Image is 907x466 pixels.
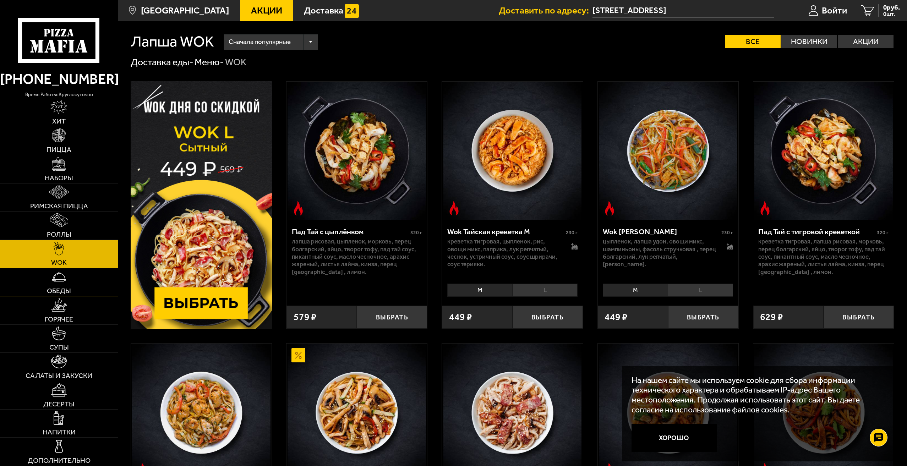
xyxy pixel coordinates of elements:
img: Острое блюдо [291,201,306,215]
div: Пад Тай с цыплёнком [292,227,409,236]
span: Доставить по адресу: [499,6,592,15]
button: Хорошо [632,424,717,452]
span: Римская пицца [30,203,88,210]
span: 230 г [566,230,578,236]
span: Доставка [304,6,343,15]
button: Выбрать [668,306,738,329]
a: Доставка еды- [131,56,193,68]
span: 230 г [721,230,733,236]
span: Роллы [47,231,71,238]
span: Обеды [47,287,71,295]
img: Wok Тайская креветка M [443,82,582,220]
span: Войти [822,6,847,15]
span: Пицца [47,146,71,153]
div: Wok Тайская креветка M [447,227,564,236]
img: Острое блюдо [758,201,772,215]
span: Горячее [45,316,73,323]
img: Острое блюдо [447,201,461,215]
a: Острое блюдоПад Тай с тигровой креветкой [753,82,894,220]
a: Острое блюдоWok Карри М [598,82,738,220]
div: WOK [225,56,246,68]
li: L [668,284,733,297]
p: креветка тигровая, лапша рисовая, морковь, перец болгарский, яйцо, творог тофу, пад тай соус, пик... [758,238,889,275]
span: Напитки [43,429,76,436]
span: WOK [51,259,67,266]
span: 629 ₽ [760,312,783,322]
img: Острое блюдо [602,201,617,215]
span: Десерты [43,401,75,408]
span: Акции [251,6,282,15]
span: 449 ₽ [605,312,628,322]
span: [GEOGRAPHIC_DATA] [141,6,229,15]
h1: Лапша WOK [131,34,214,49]
p: На нашем сайте мы используем cookie для сбора информации технического характера и обрабатываем IP... [632,375,880,415]
a: Меню- [195,56,224,68]
div: Wok [PERSON_NAME] [603,227,720,236]
p: креветка тигровая, цыпленок, рис, овощи микс, паприка, лук репчатый, чеснок, устричный соус, соус... [447,238,562,268]
div: Пад Тай с тигровой креветкой [758,227,875,236]
button: Выбрать [824,306,894,329]
span: Салаты и закуски [26,372,92,379]
label: Все [725,35,781,48]
span: Сначала популярные [229,33,291,51]
span: 320 г [410,230,422,236]
span: Россия, Санкт-Петербург, улица Хлопина, 8 [592,4,774,17]
img: Пад Тай с тигровой креветкой [754,82,893,220]
span: 449 ₽ [449,312,472,322]
li: M [447,284,512,297]
button: Выбрать [357,306,427,329]
input: Ваш адрес доставки [592,4,774,17]
span: 579 ₽ [294,312,317,322]
span: Хит [52,118,66,125]
label: Новинки [781,35,837,48]
a: Острое блюдоПад Тай с цыплёнком [286,82,427,220]
span: Наборы [45,175,73,182]
img: 15daf4d41897b9f0e9f617042186c801.svg [345,4,359,18]
button: Выбрать [513,306,583,329]
li: M [603,284,668,297]
span: Супы [49,344,69,351]
li: L [512,284,578,297]
label: Акции [838,35,894,48]
img: Wok Карри М [599,82,737,220]
span: 0 шт. [883,11,900,17]
span: Дополнительно [28,457,91,464]
p: лапша рисовая, цыпленок, морковь, перец болгарский, яйцо, творог тофу, пад тай соус, пикантный со... [292,238,422,275]
span: 320 г [877,230,889,236]
span: 0 руб. [883,4,900,11]
a: Острое блюдоWok Тайская креветка M [442,82,583,220]
p: цыпленок, лапша удон, овощи микс, шампиньоны, фасоль стручковая , перец болгарский, лук репчатый,... [603,238,717,268]
img: Пад Тай с цыплёнком [288,82,426,220]
img: Акционный [291,348,306,362]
